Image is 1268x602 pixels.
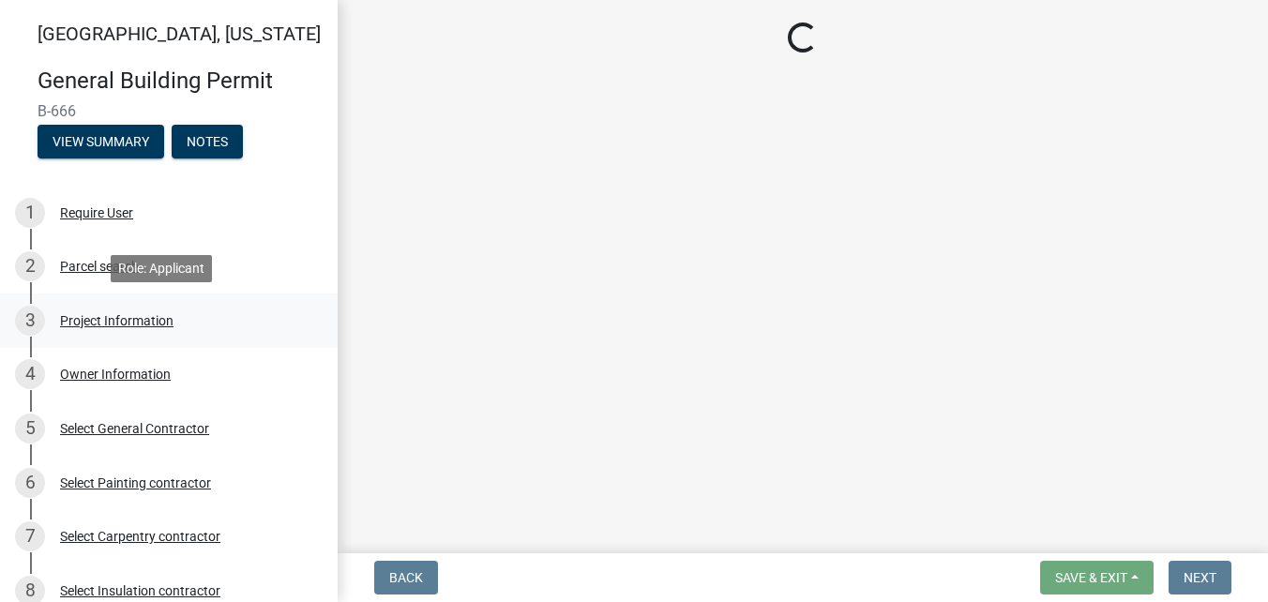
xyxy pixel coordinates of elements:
div: 3 [15,306,45,336]
div: Owner Information [60,368,171,381]
div: Select Insulation contractor [60,584,220,597]
div: 7 [15,521,45,551]
div: Role: Applicant [111,255,212,282]
div: Select Painting contractor [60,476,211,489]
div: Select Carpentry contractor [60,530,220,543]
wm-modal-confirm: Summary [38,135,164,150]
button: Next [1169,561,1231,594]
h4: General Building Permit [38,68,323,95]
div: 4 [15,359,45,389]
div: Select General Contractor [60,422,209,435]
span: Save & Exit [1055,570,1127,585]
button: View Summary [38,125,164,158]
span: Next [1184,570,1216,585]
div: Parcel search [60,260,139,273]
wm-modal-confirm: Notes [172,135,243,150]
span: B-666 [38,102,300,120]
div: 1 [15,198,45,228]
span: [GEOGRAPHIC_DATA], [US_STATE] [38,23,321,45]
button: Save & Exit [1040,561,1154,594]
div: Require User [60,206,133,219]
div: Project Information [60,314,174,327]
div: 6 [15,468,45,498]
button: Notes [172,125,243,158]
span: Back [389,570,423,585]
div: 5 [15,414,45,444]
button: Back [374,561,438,594]
div: 2 [15,251,45,281]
